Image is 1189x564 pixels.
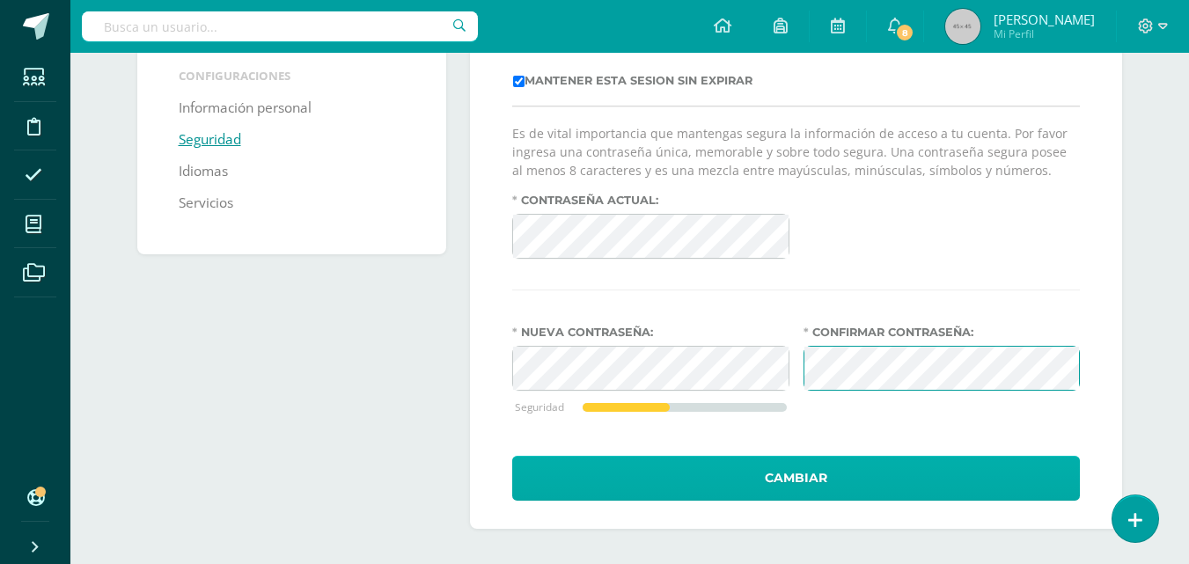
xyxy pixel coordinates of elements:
a: Servicios [179,187,233,219]
label: Confirmar contraseña: [804,326,1081,339]
input: Busca un usuario... [82,11,478,41]
p: Es de vital importancia que mantengas segura la información de acceso a tu cuenta. Por favor ingr... [512,124,1080,179]
a: Idiomas [179,156,228,187]
label: Contraseña actual: [512,194,789,207]
button: Cambiar [512,456,1080,501]
div: Seguridad [515,399,583,414]
a: Seguridad [179,124,241,156]
span: Mi Perfil [994,26,1095,41]
a: Información personal [179,92,312,124]
img: 45x45 [945,9,980,44]
input: Mantener esta sesion sin expirar [513,76,525,87]
span: 8 [895,23,914,42]
li: Configuraciones [179,68,405,84]
span: [PERSON_NAME] [994,11,1095,28]
label: Nueva contraseña: [512,326,789,339]
label: Mantener esta sesion sin expirar [513,74,752,87]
